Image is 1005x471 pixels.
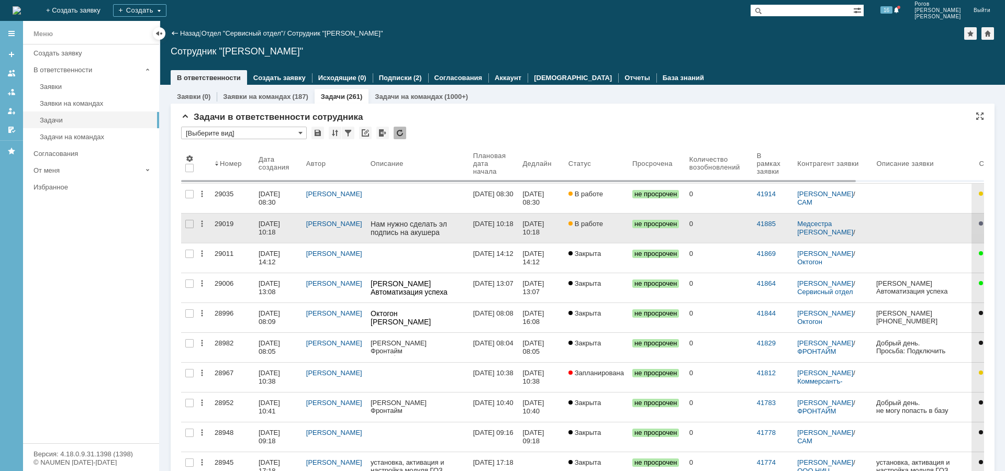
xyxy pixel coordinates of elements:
[473,309,513,317] div: [DATE] 08:08
[797,250,853,257] a: [PERSON_NAME]
[329,127,341,139] div: Сортировка...
[522,190,546,206] div: [DATE] 08:30
[469,143,519,184] th: Плановая дата начала
[473,220,513,228] div: [DATE] 10:18
[253,74,306,82] a: Создать заявку
[632,160,673,167] div: Просрочена
[522,399,546,415] div: [DATE] 10:40
[206,149,214,159] div: не просрочен
[568,429,601,436] span: Закрыта
[473,279,513,287] div: [DATE] 13:07
[518,333,564,362] a: [DATE] 08:05
[564,333,628,362] a: Закрыта
[564,184,628,213] a: В работе
[254,303,302,332] a: [DATE] 08:09
[318,74,356,82] a: Исходящие
[444,93,468,100] div: (1000+)
[518,243,564,273] a: [DATE] 14:12
[434,74,483,82] a: Согласования
[797,190,868,207] div: /
[564,303,628,332] a: Закрыта
[624,74,650,82] a: Отчеты
[518,392,564,422] a: [DATE] 10:40
[689,429,749,437] div: 0
[568,399,601,407] span: Закрыта
[210,392,254,422] a: 28952
[797,288,853,296] a: Сервисный отдел
[259,309,282,326] div: [DATE] 08:09
[564,422,628,452] a: Закрыта
[568,190,603,198] span: В работе
[321,93,345,100] a: Задачи
[40,116,153,124] div: Задачи
[306,309,362,317] a: [PERSON_NAME]
[150,49,199,58] a: Задача: 28718
[215,429,250,437] div: 28948
[568,250,601,257] span: Закрыта
[210,184,254,213] a: 29035
[292,93,308,100] div: (187)
[215,458,250,467] div: 28945
[40,99,153,107] div: Заявки на командах
[469,184,519,213] a: [DATE] 08:30
[797,369,853,377] a: [PERSON_NAME]
[495,74,521,82] a: Аккаунт
[632,429,679,437] span: не просрочен
[473,190,513,198] div: [DATE] 08:30
[3,65,20,82] a: Заявки на командах
[210,303,254,332] a: 28996
[797,377,868,394] a: Коммерсантъ-[GEOGRAPHIC_DATA]
[757,190,776,198] a: 41914
[150,116,249,125] div: Задача: 29019
[564,243,628,273] a: Закрыта
[689,250,749,258] div: 0
[689,309,749,318] div: 0
[306,458,362,466] a: [PERSON_NAME]
[689,458,749,467] div: 0
[254,214,302,243] a: [DATE] 10:18
[210,143,254,184] th: Номер
[689,190,749,198] div: 0
[407,15,439,25] div: Решена
[259,250,282,266] div: [DATE] 14:12
[150,49,249,58] div: Задача: 28718
[148,15,185,25] div: В работе
[414,74,422,82] div: (2)
[757,279,776,287] a: 41864
[218,150,237,158] div: 26.09.2025
[522,369,546,385] div: [DATE] 10:38
[518,363,564,392] a: [DATE] 10:38
[33,166,141,174] div: От меня
[757,309,776,317] a: 41844
[797,160,859,167] div: Контрагент заявки
[254,143,302,184] th: Дата создания
[215,190,250,198] div: 29035
[685,273,753,302] a: 0
[375,93,443,100] a: Задачи на командах
[210,243,254,273] a: 29011
[254,333,302,362] a: [DATE] 08:05
[853,5,864,15] span: Расширенный поиск
[685,333,753,362] a: 0
[379,74,412,82] a: Подписки
[177,93,200,100] a: Заявки
[376,127,389,139] div: Экспорт списка
[797,318,822,326] a: Октогон
[242,151,248,156] div: не просрочен
[33,49,153,57] div: Создать заявку
[210,333,254,362] a: 28982
[306,220,362,228] a: [PERSON_NAME]
[568,339,601,347] span: Закрыта
[797,458,853,466] a: [PERSON_NAME]
[797,258,822,266] a: Октогон
[181,112,363,122] span: Задачи в ответственности сотрудника
[218,83,237,91] div: 30.09.2025
[33,183,141,191] div: Избранное
[689,220,749,228] div: 0
[171,46,995,57] div: Сотрудник "[PERSON_NAME]"
[757,369,776,377] a: 41812
[522,339,546,355] div: [DATE] 08:05
[248,16,251,24] div: 3
[302,143,366,184] th: Автор
[689,279,749,288] div: 0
